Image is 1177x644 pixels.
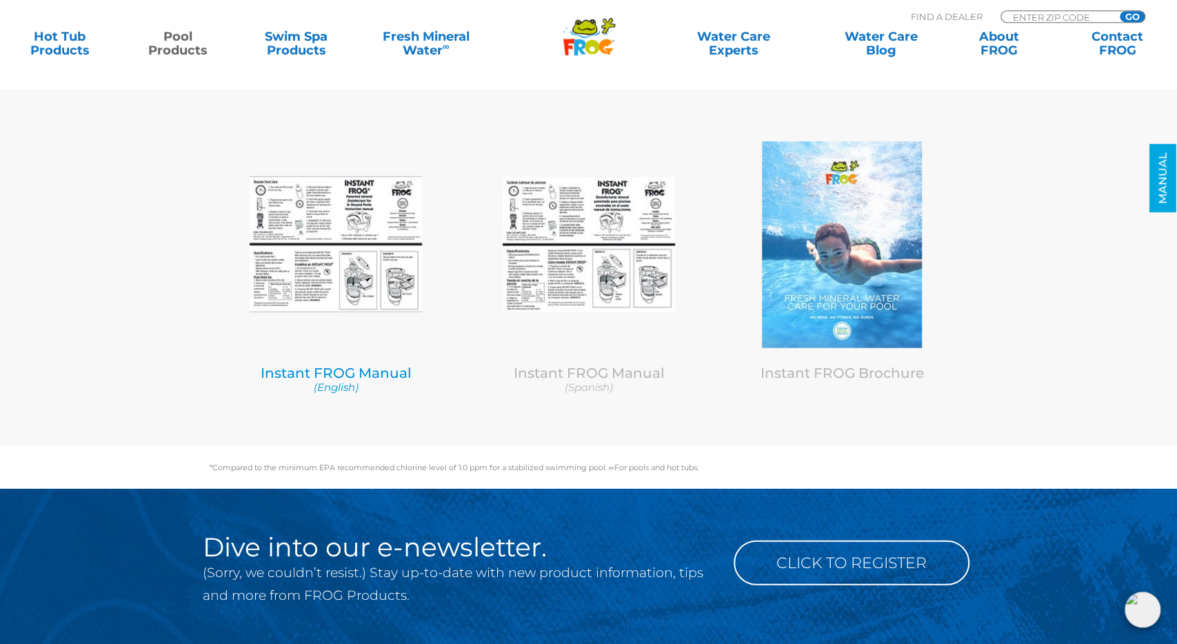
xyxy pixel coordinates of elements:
a: Fresh MineralWater∞ [368,30,483,57]
p: *Compared to the minimum EPA recommended chlorine level of 1.0 ppm for a stabilized swimming pool... [210,463,968,471]
a: Water CareBlog [835,30,927,57]
a: Swim SpaProducts [250,30,342,57]
img: All Pool Brochure Image [762,141,922,348]
img: Instant FROG Manual (english) [503,177,675,312]
h2: Dive into our e-newsletter. [203,533,713,561]
p: (Sorry, we couldn’t resist.) Stay up-to-date with new product information, tips and more from FRO... [203,561,713,606]
input: GO [1120,11,1145,22]
a: Instant FROG Brochure [761,364,924,381]
em: (Spanish) [565,380,613,393]
a: PoolProducts [132,30,223,57]
a: Water CareExperts [659,30,809,57]
input: Zip Code Form [1012,11,1105,23]
a: Instant FROG Manual (English) [220,364,452,394]
a: Click to Register [734,540,969,585]
img: openIcon [1125,592,1160,627]
a: MANUAL [1149,144,1176,212]
sup: ∞ [443,41,450,52]
em: (English) [314,380,359,393]
a: Hot TubProducts [14,30,105,57]
p: Find A Dealer [911,10,983,23]
img: Instant FROG Manual (english) [250,176,422,312]
a: ContactFROG [1072,30,1163,57]
a: Instant FROG Manual (Spanish) [473,364,705,394]
a: AboutFROG [953,30,1045,57]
